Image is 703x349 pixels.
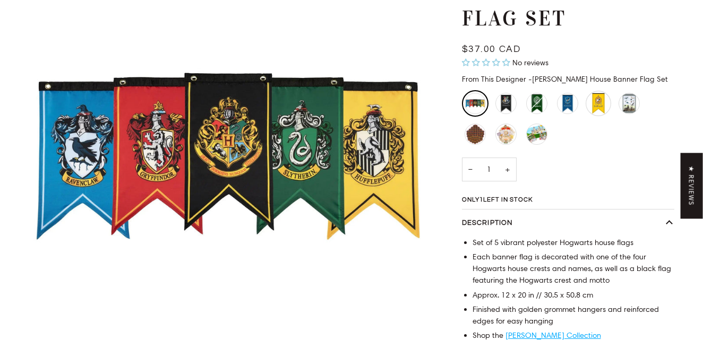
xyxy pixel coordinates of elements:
[616,90,642,117] li: Hogwarts Castle Window Clings
[493,121,519,147] li: Harry Potter Potions Label Decals
[512,58,548,67] span: No reviews
[462,210,674,237] button: Description
[473,251,674,286] li: Each banner flag is decorated with one of the four Hogwarts house crests and names, as well as a ...
[479,197,483,203] span: 1
[473,330,674,342] li: Shop the
[473,290,674,301] li: Approx. 12 x 20 in // 30.5 x 50.8 cm
[462,197,538,203] span: Only left in stock
[505,330,601,340] a: [PERSON_NAME] Collection
[524,121,550,147] li: Hogwarts Puffy Sticker Playset
[528,74,667,84] span: [PERSON_NAME] House Banner Flag Set
[473,304,674,327] li: Finished with golden grommet hangers and reinforced edges for easy hanging
[462,158,517,181] input: Quantity
[462,74,526,84] span: From This Designer
[499,158,517,181] button: Increase quantity
[524,90,550,117] li: Slytherin House Banner - Large - Sold Out
[681,153,703,219] div: Click to open Judge.me floating reviews tab
[462,158,479,181] button: Decrease quantity
[462,121,488,147] li: Harry Potter Butterbeer Label Decals
[585,90,612,117] li: Hufflepuff House Banner - Large
[473,237,674,249] li: Set of 5 vibrant polyester Hogwarts house flags
[493,90,519,117] li: Hogwarts Banner - Large
[462,90,488,117] li: Harry Potter House Banner Flag Set
[554,90,581,117] li: Ravenclaw House Banner - Large
[528,74,532,84] span: -
[462,45,521,54] span: $37.00 CAD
